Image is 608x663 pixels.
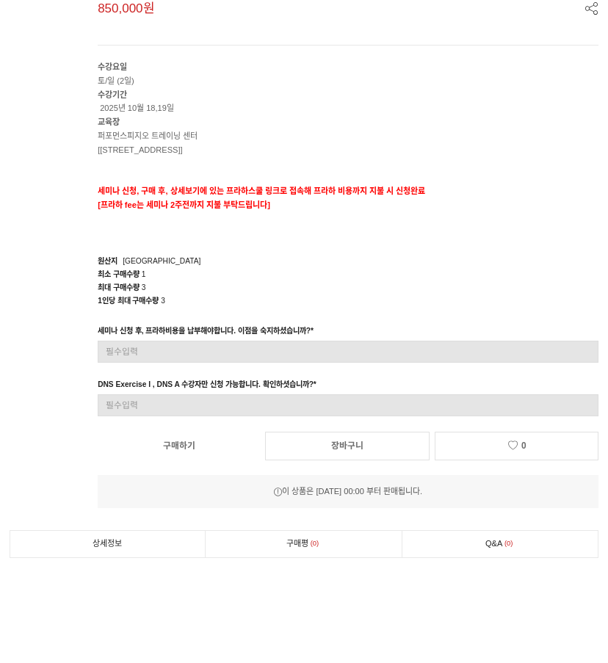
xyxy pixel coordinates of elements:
[142,270,146,278] span: 1
[98,186,425,195] strong: 세미나 신청, 구매 후, 상세보기에 있는 프라하스쿨 링크로 접속해 프라하 비용까지 지불 시 신청완료
[98,2,154,15] span: 850,000원
[98,283,140,291] span: 최대 구매수량
[521,441,526,451] span: 0
[435,432,599,461] a: 0
[123,257,200,265] span: [GEOGRAPHIC_DATA]
[98,432,261,460] a: 구매하기
[98,143,598,157] p: [[STREET_ADDRESS]]
[98,117,120,126] strong: 교육장
[98,325,314,341] div: 세미나 신청 후, 프라하비용을 납부해야합니다. 이점을 숙지하셨습니까?
[308,537,321,551] span: 0
[502,537,515,551] span: 0
[98,62,127,71] strong: 수강요일
[206,531,401,557] a: 구매평0
[98,378,316,394] div: DNS Exercise I , DNS A 수강자만 신청 가능합니다. 확인하셧습니까?
[10,531,205,557] a: 상세정보
[265,432,430,460] a: 장바구니
[98,200,270,209] span: [프라하 fee는 세미나 2주전까지 지불 부탁드립니다]
[98,129,598,143] p: 퍼포먼스피지오 트레이닝 센터
[142,283,146,291] span: 3
[98,394,598,417] input: 필수입력
[98,88,598,116] p: 2025년 10월 18,19일
[98,485,598,499] div: 이 상품은 [DATE] 00:00 부터 판매됩니다.
[98,297,159,305] span: 1인당 최대 구매수량
[98,257,117,265] span: 원산지
[98,270,140,278] span: 최소 구매수량
[98,60,598,88] p: 토/일 (2일)
[98,341,598,363] input: 필수입력
[98,90,127,99] strong: 수강기간
[402,531,598,557] a: Q&A0
[161,297,165,305] span: 3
